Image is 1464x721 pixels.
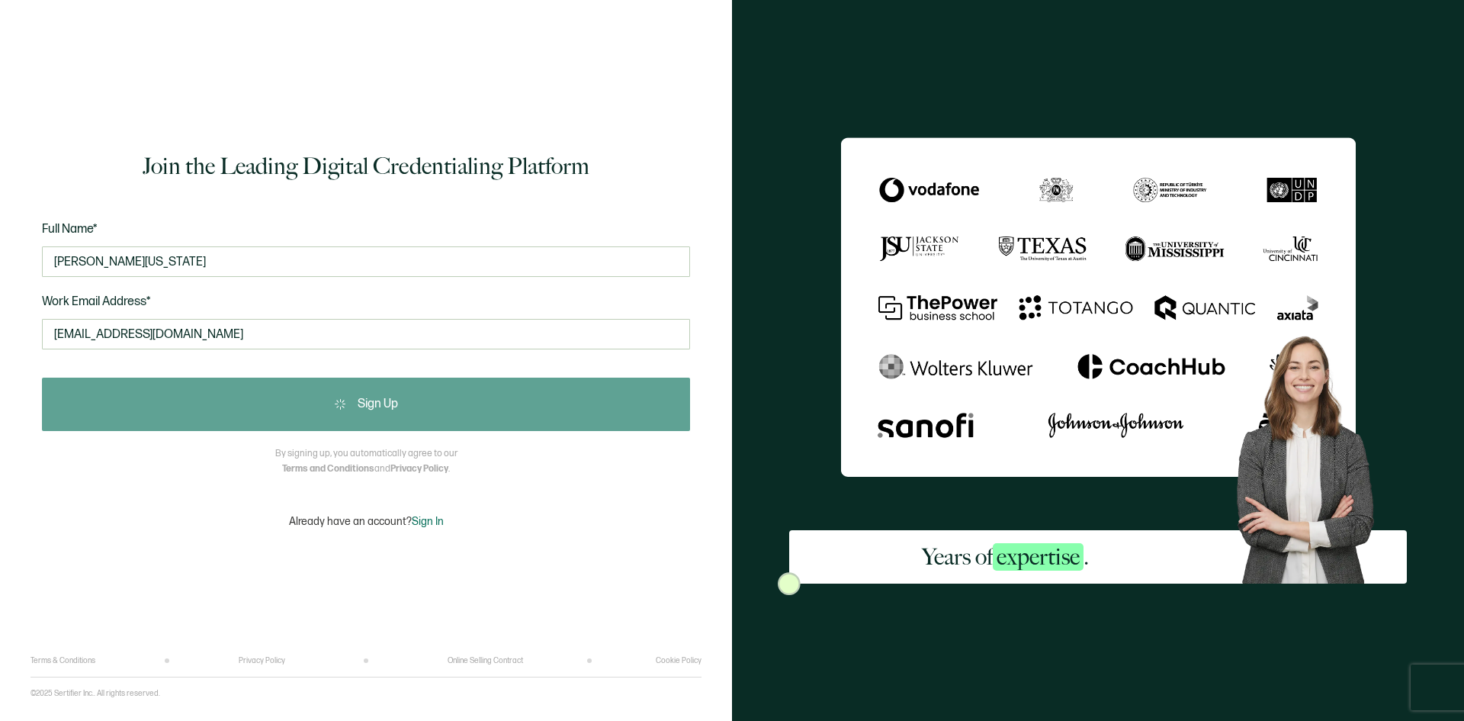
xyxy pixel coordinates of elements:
[30,689,160,698] p: ©2025 Sertifier Inc.. All rights reserved.
[275,446,457,477] p: By signing up, you automatically agree to our and .
[42,295,151,309] span: Work Email Address*
[42,222,98,237] span: Full Name*
[922,542,1089,572] h2: Years of .
[412,515,444,528] span: Sign In
[30,656,95,665] a: Terms & Conditions
[993,543,1084,571] span: expertise
[282,463,374,475] a: Terms and Conditions
[1222,323,1407,584] img: Sertifier Signup - Years of <span class="strong-h">expertise</span>. Hero
[42,319,690,349] input: Enter your work email address
[656,656,701,665] a: Cookie Policy
[390,463,448,475] a: Privacy Policy
[42,246,690,277] input: Jane Doe
[289,515,444,528] p: Already have an account?
[143,151,589,182] h1: Join the Leading Digital Credentialing Platform
[239,656,285,665] a: Privacy Policy
[778,572,801,595] img: Sertifier Signup
[841,137,1356,477] img: Sertifier Signup - Years of <span class="strong-h">expertise</span>.
[448,656,523,665] a: Online Selling Contract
